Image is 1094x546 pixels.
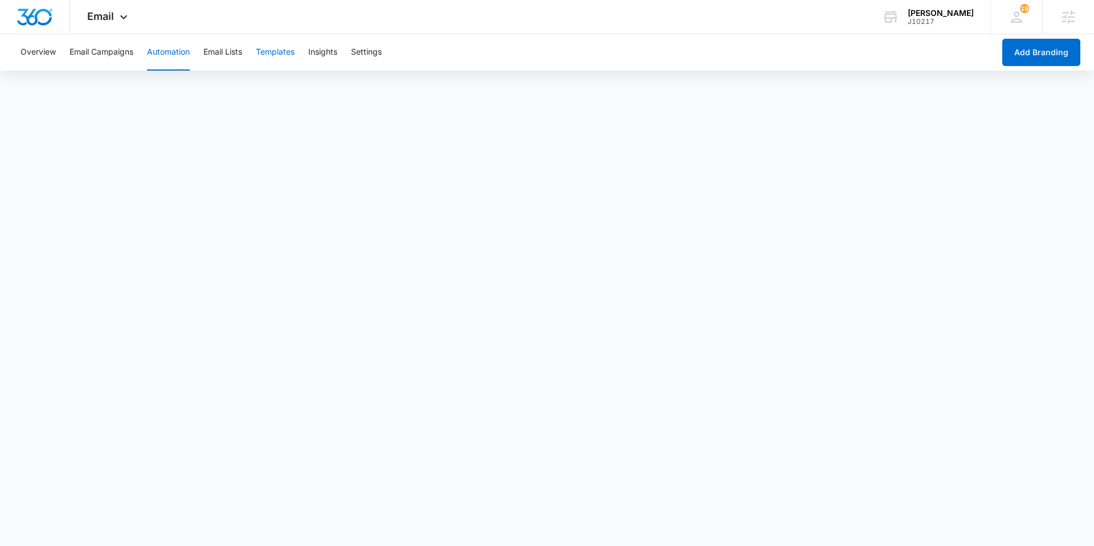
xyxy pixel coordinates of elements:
button: Templates [256,34,295,71]
div: account name [908,9,974,18]
span: Email [87,10,114,22]
span: 19 [1020,4,1029,13]
button: Settings [351,34,382,71]
div: notifications count [1020,4,1029,13]
button: Automation [147,34,190,71]
button: Overview [21,34,56,71]
button: Email Campaigns [70,34,133,71]
button: Insights [308,34,337,71]
div: account id [908,18,974,26]
button: Email Lists [203,34,242,71]
button: Add Branding [1002,39,1080,66]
